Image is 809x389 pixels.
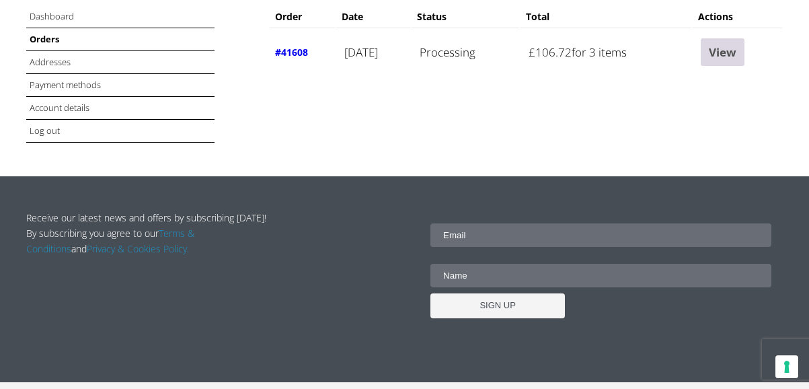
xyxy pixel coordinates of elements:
[30,125,60,137] a: Log out
[30,56,71,68] a: Addresses
[701,38,744,66] a: View order 41608
[26,210,274,256] p: Receive our latest news and offers by subscribing [DATE]! By subscribing you agree to our and
[698,10,733,23] span: Actions
[526,10,549,23] span: Total
[30,79,101,91] a: Payment methods
[529,44,572,60] span: 106.72
[521,28,691,76] td: for 3 items
[275,10,302,23] span: Order
[344,44,378,60] time: [DATE]
[30,10,74,22] a: Dashboard
[430,223,771,247] input: Email
[342,10,363,23] span: Date
[26,5,254,143] nav: Account pages
[430,264,771,287] input: Name
[30,33,59,45] a: Orders
[30,102,89,114] a: Account details
[275,46,308,59] a: View order number 41608
[417,10,447,23] span: Status
[775,355,798,378] button: Your consent preferences for tracking technologies
[430,293,565,318] input: SIGN UP
[529,44,535,60] span: £
[412,28,519,76] td: Processing
[87,242,189,255] a: Privacy & Cookies Policy.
